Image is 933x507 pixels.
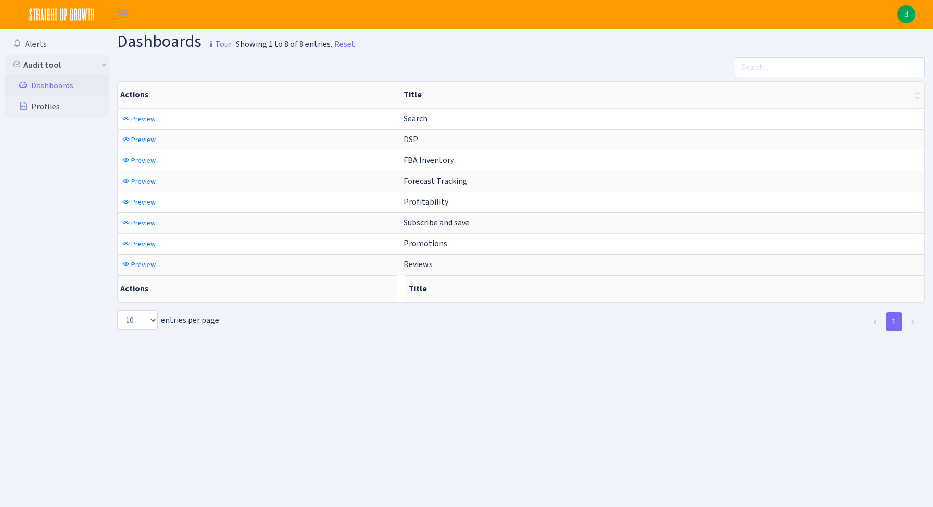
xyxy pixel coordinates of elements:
[120,111,158,127] a: Preview
[399,82,924,108] th: Title : activate to sort column ascending
[131,135,156,145] span: Preview
[236,38,332,50] div: Showing 1 to 8 of 8 entries.
[118,275,397,302] th: Actions
[404,196,448,207] span: Profitability
[404,155,454,166] span: FBA Inventory
[118,82,399,108] th: Actions
[120,236,158,252] a: Preview
[404,134,418,145] span: DSP
[120,132,158,148] a: Preview
[5,34,109,55] a: Alerts
[404,217,470,228] span: Subscribe and save
[131,156,156,166] span: Preview
[131,114,156,124] span: Preview
[886,312,902,331] a: 1
[120,194,158,210] a: Preview
[205,35,232,53] small: Tour
[131,176,156,186] span: Preview
[735,57,925,77] input: Search...
[120,153,158,169] a: Preview
[404,259,433,270] span: Reviews
[334,38,355,50] a: Reset
[131,260,156,270] span: Preview
[5,75,109,96] a: Dashboards
[404,238,447,249] span: Promotions
[404,113,427,124] span: Search
[110,6,136,23] button: Toggle navigation
[5,55,109,75] a: Audit tool
[131,239,156,249] span: Preview
[131,197,156,207] span: Preview
[404,175,468,186] span: Forecast Tracking
[117,310,158,330] select: entries per page
[120,257,158,273] a: Preview
[120,173,158,189] a: Preview
[405,275,924,302] th: Title
[120,215,158,231] a: Preview
[897,5,915,23] a: d
[5,96,109,117] a: Profiles
[117,310,219,330] label: entries per page
[897,5,915,23] img: daniel
[201,30,232,52] a: Tour
[117,33,232,53] h1: Dashboards
[131,218,156,228] span: Preview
